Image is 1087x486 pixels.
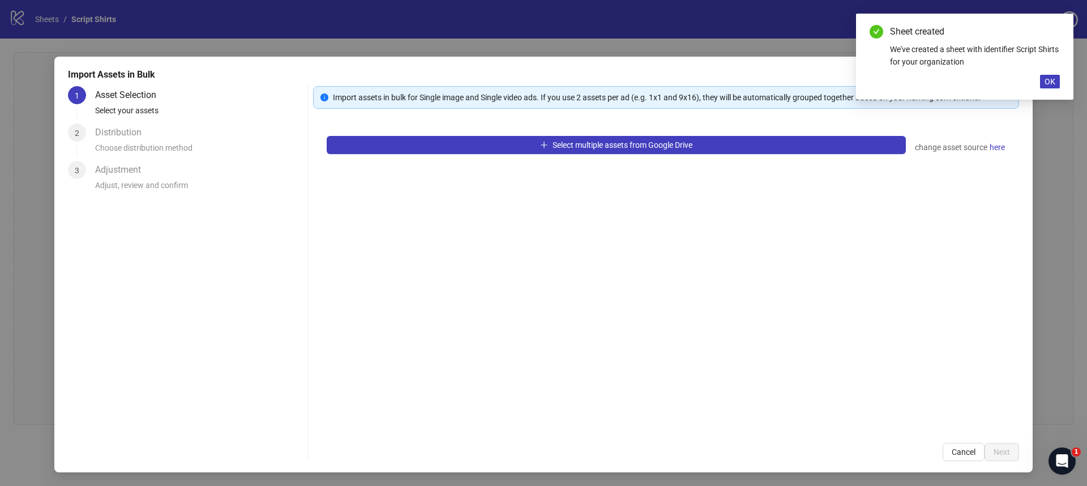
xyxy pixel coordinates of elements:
[75,129,79,138] span: 2
[943,443,985,461] button: Cancel
[990,141,1005,154] span: here
[95,104,303,123] div: Select your assets
[1040,75,1060,88] button: OK
[1049,447,1076,475] iframe: Intercom live chat
[890,25,1060,39] div: Sheet created
[333,91,1012,104] div: Import assets in bulk for Single image and Single video ads. If you use 2 assets per ad (e.g. 1x1...
[1047,25,1060,37] a: Close
[95,86,165,104] div: Asset Selection
[75,166,79,175] span: 3
[989,140,1005,154] a: here
[1045,77,1055,86] span: OK
[553,140,692,150] span: Select multiple assets from Google Drive
[68,68,1019,82] div: Import Assets in Bulk
[1072,447,1081,457] span: 1
[320,93,328,101] span: info-circle
[985,443,1019,461] button: Next
[915,140,1005,154] div: change asset source
[95,142,303,161] div: Choose distribution method
[540,141,548,149] span: plus
[890,43,1060,68] div: We've created a sheet with identifier Script Shirts for your organization
[75,91,79,100] span: 1
[952,447,975,457] span: Cancel
[95,161,150,179] div: Adjustment
[95,123,151,142] div: Distribution
[95,179,303,198] div: Adjust, review and confirm
[870,25,883,39] span: check-circle
[327,136,906,154] button: Select multiple assets from Google Drive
